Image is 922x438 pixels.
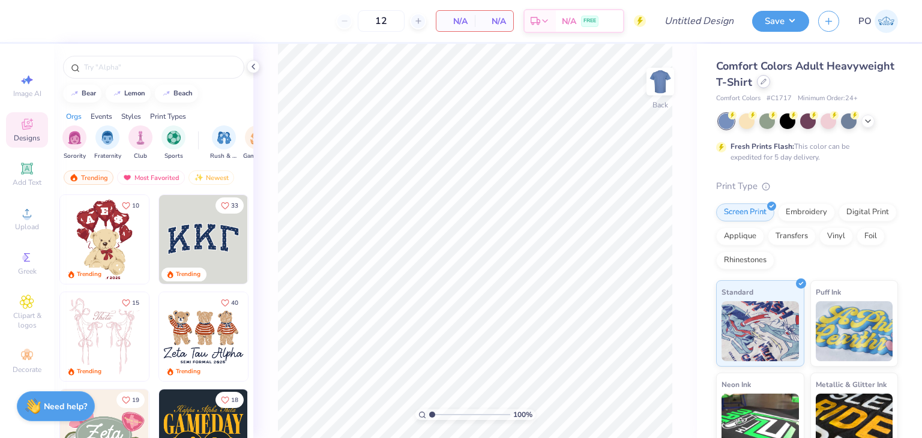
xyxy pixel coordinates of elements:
[94,125,121,161] div: filter for Fraternity
[752,11,809,32] button: Save
[60,292,149,381] img: 83dda5b0-2158-48ca-832c-f6b4ef4c4536
[231,300,238,306] span: 40
[722,378,751,391] span: Neon Ink
[69,173,79,182] img: trending.gif
[82,90,96,97] div: bear
[176,367,200,376] div: Trending
[215,295,244,311] button: Like
[716,94,761,104] span: Comfort Colors
[62,125,86,161] button: filter button
[858,10,898,33] a: PO
[722,286,753,298] span: Standard
[716,179,898,193] div: Print Type
[655,9,743,33] input: Untitled Design
[243,125,271,161] button: filter button
[778,203,835,221] div: Embroidery
[101,131,114,145] img: Fraternity Image
[134,131,147,145] img: Club Image
[858,14,872,28] span: PO
[798,94,858,104] span: Minimum Order: 24 +
[62,125,86,161] div: filter for Sorority
[583,17,596,25] span: FREE
[816,286,841,298] span: Puff Ink
[875,10,898,33] img: Parker Oyama
[106,85,151,103] button: lemon
[513,409,532,420] span: 100 %
[117,170,185,185] div: Most Favorited
[116,392,145,408] button: Like
[64,170,113,185] div: Trending
[243,125,271,161] div: filter for Game Day
[94,125,121,161] button: filter button
[121,111,141,122] div: Styles
[94,152,121,161] span: Fraternity
[13,89,41,98] span: Image AI
[15,222,39,232] span: Upload
[243,152,271,161] span: Game Day
[767,94,792,104] span: # C1717
[66,111,82,122] div: Orgs
[132,203,139,209] span: 10
[215,392,244,408] button: Like
[215,197,244,214] button: Like
[64,152,86,161] span: Sorority
[63,85,101,103] button: bear
[231,397,238,403] span: 18
[132,300,139,306] span: 15
[44,401,87,412] strong: Need help?
[217,131,231,145] img: Rush & Bid Image
[14,133,40,143] span: Designs
[731,142,794,151] strong: Fresh Prints Flash:
[194,173,203,182] img: Newest.gif
[173,90,193,97] div: beach
[60,195,149,284] img: 587403a7-0594-4a7f-b2bd-0ca67a3ff8dd
[716,59,894,89] span: Comfort Colors Adult Heavyweight T-Shirt
[6,311,48,330] span: Clipart & logos
[159,195,248,284] img: 3b9aba4f-e317-4aa7-a679-c95a879539bd
[247,292,336,381] img: d12c9beb-9502-45c7-ae94-40b97fdd6040
[250,131,264,145] img: Game Day Image
[816,301,893,361] img: Puff Ink
[839,203,897,221] div: Digital Print
[444,15,468,28] span: N/A
[91,111,112,122] div: Events
[83,61,237,73] input: Try "Alpha"
[124,90,145,97] div: lemon
[148,292,237,381] img: d12a98c7-f0f7-4345-bf3a-b9f1b718b86e
[70,90,79,97] img: trend_line.gif
[164,152,183,161] span: Sports
[116,295,145,311] button: Like
[77,270,101,279] div: Trending
[132,397,139,403] span: 19
[562,15,576,28] span: N/A
[176,270,200,279] div: Trending
[13,365,41,374] span: Decorate
[731,141,878,163] div: This color can be expedited for 5 day delivery.
[148,195,237,284] img: e74243e0-e378-47aa-a400-bc6bcb25063a
[150,111,186,122] div: Print Types
[716,251,774,269] div: Rhinestones
[161,90,171,97] img: trend_line.gif
[128,125,152,161] button: filter button
[161,125,185,161] div: filter for Sports
[68,131,82,145] img: Sorority Image
[128,125,152,161] div: filter for Club
[188,170,234,185] div: Newest
[722,301,799,361] img: Standard
[716,203,774,221] div: Screen Print
[116,197,145,214] button: Like
[247,195,336,284] img: edfb13fc-0e43-44eb-bea2-bf7fc0dd67f9
[155,85,198,103] button: beach
[482,15,506,28] span: N/A
[210,125,238,161] button: filter button
[648,70,672,94] img: Back
[716,227,764,245] div: Applique
[77,367,101,376] div: Trending
[134,152,147,161] span: Club
[231,203,238,209] span: 33
[161,125,185,161] button: filter button
[857,227,885,245] div: Foil
[18,266,37,276] span: Greek
[112,90,122,97] img: trend_line.gif
[210,125,238,161] div: filter for Rush & Bid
